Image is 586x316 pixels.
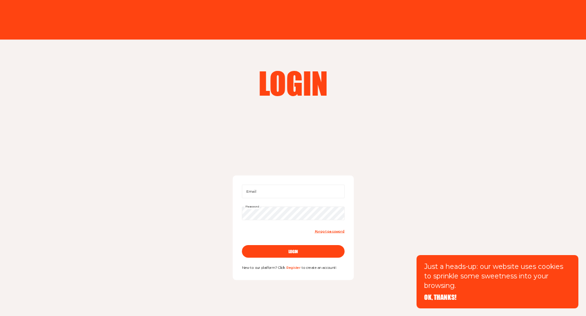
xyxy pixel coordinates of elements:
input: Password [242,207,345,220]
a: Register [286,266,300,270]
button: OK, THANKS! [424,294,457,301]
span: login [288,249,298,254]
p: Just a heads-up: our website uses cookies to sprinkle some sweetness into your browsing. [424,262,571,290]
button: login [242,245,345,257]
p: New to our platform? Click to create an account! [242,265,345,271]
input: Email [242,185,345,198]
span: Forgot password [314,229,344,234]
a: Forgot password [314,228,344,235]
label: Password [245,204,259,209]
h2: Login [171,68,415,98]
